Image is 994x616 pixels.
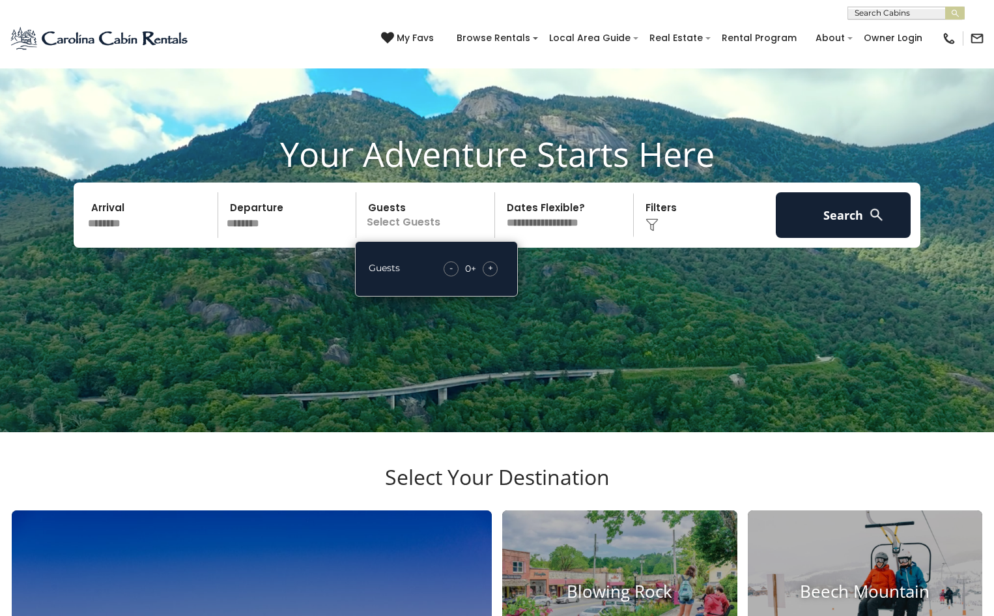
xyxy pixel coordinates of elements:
h1: Your Adventure Starts Here [10,134,984,174]
a: Owner Login [857,28,929,48]
h3: Select Your Destination [10,465,984,510]
p: Select Guests [360,192,494,238]
img: filter--v1.png [646,218,659,231]
button: Search [776,192,911,238]
a: Browse Rentals [450,28,537,48]
a: Rental Program [715,28,803,48]
a: Local Area Guide [543,28,637,48]
a: My Favs [381,31,437,46]
span: - [449,261,453,274]
img: phone-regular-black.png [942,31,956,46]
div: + [437,261,504,276]
span: + [488,261,493,274]
img: Blue-2.png [10,25,190,51]
img: search-regular-white.png [868,207,885,223]
img: mail-regular-black.png [970,31,984,46]
a: Real Estate [643,28,709,48]
div: 0 [465,262,471,275]
a: About [809,28,851,48]
h4: Blowing Rock [502,581,737,602]
span: My Favs [397,31,434,45]
h4: Beech Mountain [748,581,983,602]
h5: Guests [369,263,400,273]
